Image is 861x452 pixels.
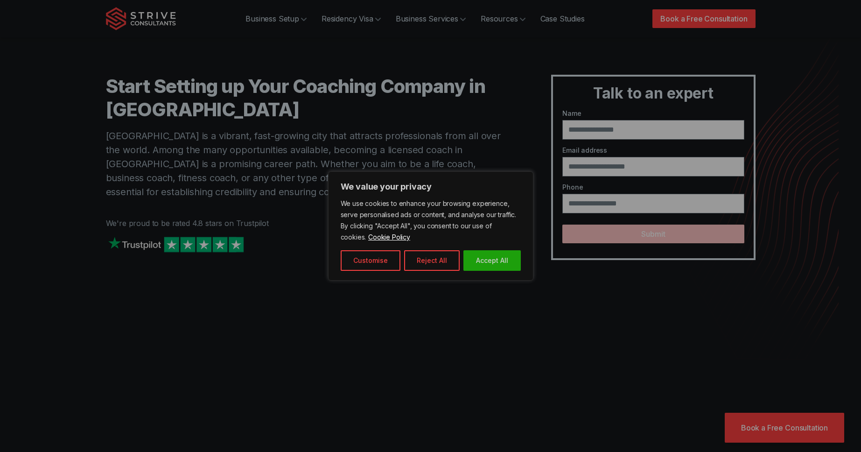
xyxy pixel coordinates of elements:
[341,250,400,271] button: Customise
[463,250,521,271] button: Accept All
[328,171,533,281] div: We value your privacy
[404,250,460,271] button: Reject All
[341,181,521,192] p: We value your privacy
[341,198,521,243] p: We use cookies to enhance your browsing experience, serve personalised ads or content, and analys...
[368,233,411,241] a: Cookie Policy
